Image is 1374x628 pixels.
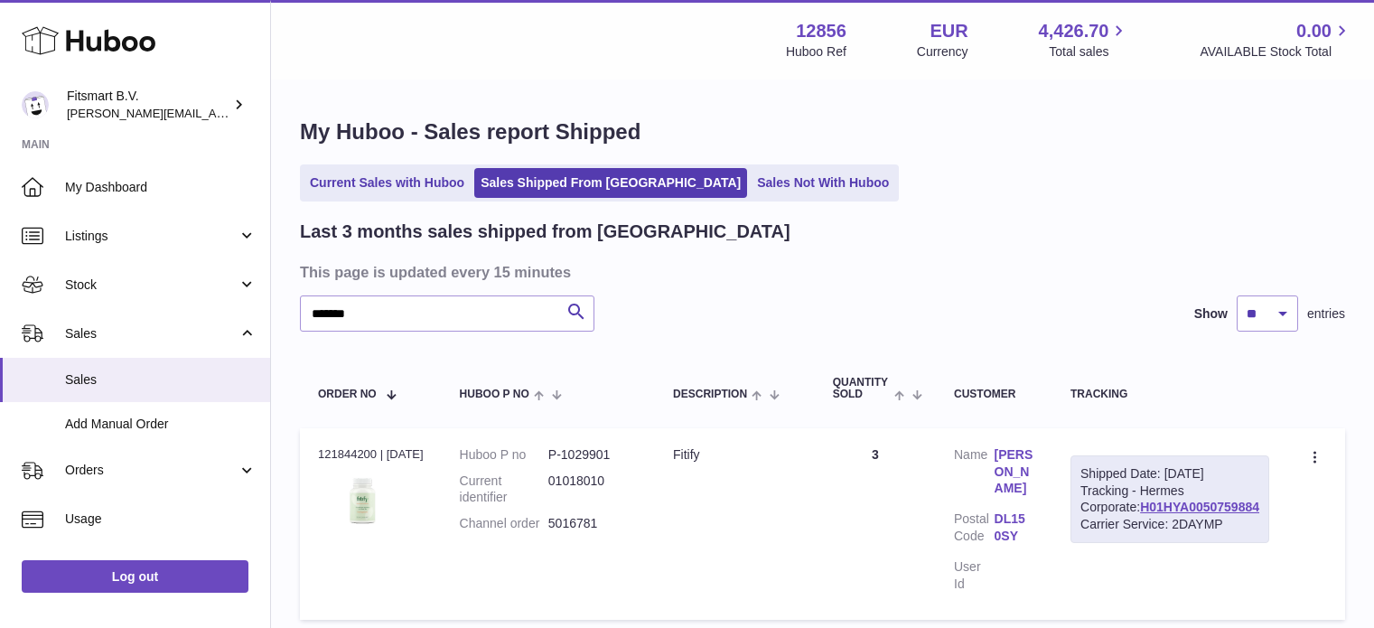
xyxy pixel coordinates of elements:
[548,446,637,464] dd: P-1029901
[474,168,747,198] a: Sales Shipped From [GEOGRAPHIC_DATA]
[300,117,1345,146] h1: My Huboo - Sales report Shipped
[751,168,895,198] a: Sales Not With Huboo
[460,389,529,400] span: Huboo P no
[833,377,890,400] span: Quantity Sold
[930,19,967,43] strong: EUR
[673,389,747,400] span: Description
[917,43,968,61] div: Currency
[460,515,548,532] dt: Channel order
[300,262,1341,282] h3: This page is updated every 15 minutes
[954,446,995,502] dt: Name
[995,511,1035,545] a: DL15 0SY
[1039,19,1130,61] a: 4,426.70 Total sales
[65,228,238,245] span: Listings
[954,389,1034,400] div: Customer
[460,473,548,507] dt: Current identifier
[995,446,1035,498] a: [PERSON_NAME]
[22,560,248,593] a: Log out
[65,416,257,433] span: Add Manual Order
[65,179,257,196] span: My Dashboard
[1194,305,1228,323] label: Show
[1140,500,1259,514] a: H01HYA0050759884
[65,371,257,389] span: Sales
[1070,455,1269,544] div: Tracking - Hermes Corporate:
[1296,19,1332,43] span: 0.00
[954,558,995,593] dt: User Id
[1080,465,1259,483] div: Shipped Date: [DATE]
[67,88,229,122] div: Fitsmart B.V.
[318,446,424,463] div: 121844200 | [DATE]
[1039,19,1109,43] span: 4,426.70
[65,277,238,294] span: Stock
[304,168,471,198] a: Current Sales with Huboo
[1200,43,1352,61] span: AVAILABLE Stock Total
[673,446,797,464] div: Fitify
[1049,43,1129,61] span: Total sales
[22,91,49,118] img: jonathan@leaderoo.com
[67,106,362,120] span: [PERSON_NAME][EMAIL_ADDRESS][DOMAIN_NAME]
[318,389,377,400] span: Order No
[954,511,995,549] dt: Postal Code
[300,220,790,244] h2: Last 3 months sales shipped from [GEOGRAPHIC_DATA]
[796,19,846,43] strong: 12856
[548,515,637,532] dd: 5016781
[815,428,936,620] td: 3
[65,325,238,342] span: Sales
[460,446,548,464] dt: Huboo P no
[1080,516,1259,533] div: Carrier Service: 2DAYMP
[1070,389,1269,400] div: Tracking
[786,43,846,61] div: Huboo Ref
[548,473,637,507] dd: 01018010
[1200,19,1352,61] a: 0.00 AVAILABLE Stock Total
[65,462,238,479] span: Orders
[318,468,408,532] img: 128561739542540.png
[1307,305,1345,323] span: entries
[65,511,257,528] span: Usage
